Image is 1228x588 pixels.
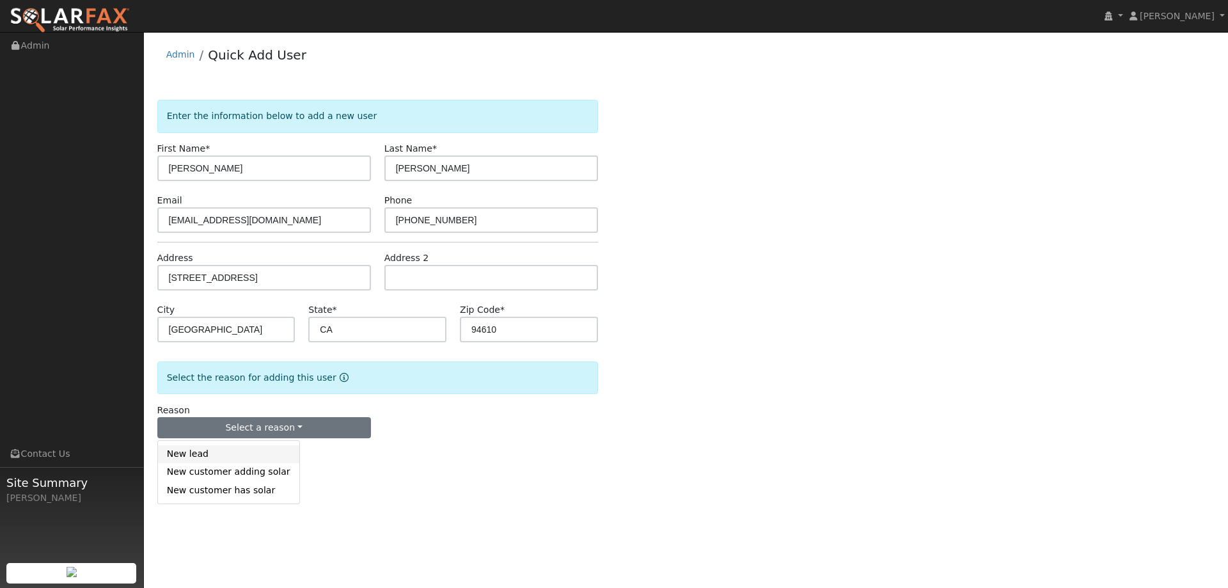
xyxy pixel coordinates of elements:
[67,567,77,577] img: retrieve
[157,251,193,265] label: Address
[1140,11,1215,21] span: [PERSON_NAME]
[157,362,598,394] div: Select the reason for adding this user
[384,194,413,207] label: Phone
[205,143,210,154] span: Required
[157,303,175,317] label: City
[6,491,137,505] div: [PERSON_NAME]
[10,7,130,34] img: SolarFax
[157,194,182,207] label: Email
[208,47,306,63] a: Quick Add User
[158,463,299,481] a: New customer adding solar
[333,305,337,315] span: Required
[157,100,598,132] div: Enter the information below to add a new user
[158,445,299,463] a: New lead
[500,305,505,315] span: Required
[432,143,437,154] span: Required
[384,142,437,155] label: Last Name
[166,49,195,60] a: Admin
[384,251,429,265] label: Address 2
[157,404,190,417] label: Reason
[336,372,349,383] a: Reason for new user
[157,142,210,155] label: First Name
[157,417,371,439] button: Select a reason
[158,481,299,499] a: New customer has solar
[6,474,137,491] span: Site Summary
[460,303,505,317] label: Zip Code
[308,303,336,317] label: State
